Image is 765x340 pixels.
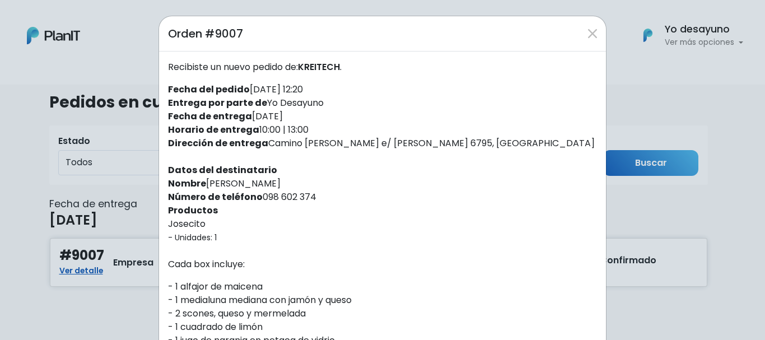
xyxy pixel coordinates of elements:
strong: Nombre [168,177,206,190]
strong: Horario de entrega [168,123,259,136]
strong: Fecha del pedido [168,83,250,96]
label: Yo Desayuno [168,96,324,110]
small: - Unidades: 1 [168,232,217,243]
p: Cada box incluye: [168,258,597,271]
strong: Datos del destinatario [168,164,277,176]
h5: Orden #9007 [168,25,243,42]
button: Close [584,25,601,43]
strong: Entrega por parte de [168,96,267,109]
strong: Número de teléfono [168,190,263,203]
strong: Dirección de entrega [168,137,268,150]
strong: Fecha de entrega [168,110,252,123]
div: ¿Necesitás ayuda? [58,11,161,32]
p: Recibiste un nuevo pedido de: . [168,60,597,74]
strong: Productos [168,204,218,217]
span: KREITECH [298,60,340,73]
